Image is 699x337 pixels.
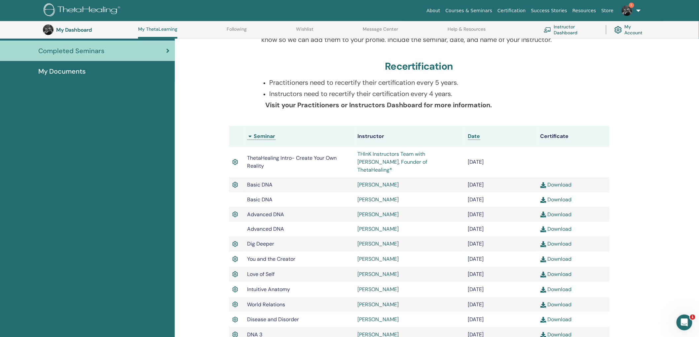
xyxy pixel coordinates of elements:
span: Basic DNA [247,181,273,188]
a: [PERSON_NAME] [358,211,399,218]
a: Courses & Seminars [443,5,495,17]
iframe: Intercom live chat [677,315,692,330]
a: Download [540,316,572,323]
td: [DATE] [465,297,537,312]
td: [DATE] [465,207,537,222]
img: Active Certificate [232,316,238,324]
a: Download [540,181,572,188]
a: [PERSON_NAME] [358,271,399,278]
a: Download [540,271,572,278]
img: default.jpg [622,5,632,16]
span: 1 [629,3,634,8]
a: [PERSON_NAME] [358,301,399,308]
a: [PERSON_NAME] [358,225,399,232]
a: Download [540,196,572,203]
img: Active Certificate [232,181,238,189]
td: [DATE] [465,282,537,297]
a: Success Stories [529,5,570,17]
a: [PERSON_NAME] [358,196,399,203]
a: Download [540,286,572,293]
img: Active Certificate [232,300,238,309]
img: download.svg [540,212,546,218]
a: [PERSON_NAME] [358,286,399,293]
a: THInK Instructors Team with [PERSON_NAME], Founder of ThetaHealing® [358,151,427,173]
p: Practitioners need to recertify their certification every 5 years. [269,78,577,87]
span: Dig Deeper [247,240,275,247]
img: chalkboard-teacher.svg [544,27,551,33]
img: Active Certificate [232,255,238,263]
img: Active Certificate [232,240,238,249]
a: Help & Resources [448,26,486,37]
td: [DATE] [465,236,537,252]
p: Instructors need to recertify their certification every 4 years. [269,89,577,99]
img: Active Certificate [232,270,238,279]
td: [DATE] [465,222,537,236]
a: [PERSON_NAME] [358,255,399,262]
img: Active Certificate [232,210,238,219]
td: [DATE] [465,252,537,267]
td: [DATE] [465,147,537,177]
a: Message Center [363,26,398,37]
a: Wishlist [296,26,314,37]
span: Advanced DNA [247,225,284,232]
img: logo.png [44,3,123,18]
span: Intuitive Anatomy [247,286,290,293]
a: My ThetaLearning [138,26,177,39]
td: [DATE] [465,177,537,192]
img: download.svg [540,197,546,203]
img: download.svg [540,226,546,232]
h3: My Dashboard [56,27,122,33]
td: [DATE] [465,192,537,207]
a: Resources [570,5,599,17]
span: Disease and Disorder [247,316,299,323]
img: download.svg [540,241,546,247]
td: [DATE] [465,312,537,327]
a: Download [540,240,572,247]
a: About [424,5,443,17]
a: Instructor Dashboard [544,22,598,37]
a: Store [599,5,616,17]
span: You and the Creator [247,255,296,262]
b: Visit your Practitioners or Instructors Dashboard for more information. [265,101,492,109]
a: Certification [495,5,528,17]
img: download.svg [540,287,546,293]
span: Completed Seminars [38,46,104,56]
th: Certificate [537,126,609,147]
span: Love of Self [247,271,275,278]
a: Following [227,26,247,37]
span: 1 [690,315,695,320]
a: [PERSON_NAME] [358,240,399,247]
a: Download [540,211,572,218]
a: Download [540,301,572,308]
a: My Account [614,22,649,37]
img: Active Certificate [232,285,238,294]
a: Download [540,255,572,262]
span: My Documents [38,66,86,76]
span: Advanced DNA [247,211,284,218]
a: Download [540,225,572,232]
td: [DATE] [465,267,537,282]
img: download.svg [540,256,546,262]
img: default.jpg [43,24,54,35]
img: download.svg [540,272,546,278]
a: [PERSON_NAME] [358,181,399,188]
span: Basic DNA [247,196,273,203]
span: ThetaHealing Intro- Create Your Own Reality [247,154,337,169]
h3: Recertification [385,60,453,72]
img: download.svg [540,317,546,323]
a: Date [468,133,480,140]
img: Active Certificate [232,158,238,166]
span: World Relations [247,301,285,308]
th: Instructor [354,126,465,147]
img: download.svg [540,182,546,188]
a: [PERSON_NAME] [358,316,399,323]
img: download.svg [540,302,546,308]
img: cog.svg [614,24,622,35]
